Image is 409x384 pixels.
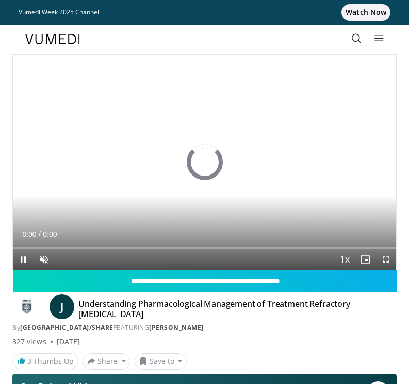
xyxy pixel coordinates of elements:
video-js: Video Player [13,55,396,270]
span: 0:00 [22,230,36,238]
a: J [50,294,74,319]
button: Unmute [34,249,54,270]
span: 3 [27,356,31,366]
span: / [39,230,41,238]
h4: Understanding Pharmacological Management of Treatment Refractory [MEDICAL_DATA] [78,299,351,319]
a: Vumedi Week 2025 ChannelWatch Now [19,4,390,21]
a: [PERSON_NAME] [149,323,204,332]
span: 0:00 [43,230,57,238]
a: 3 Thumbs Up [12,353,78,369]
button: Enable picture-in-picture mode [355,249,375,270]
img: Silver Hill Hospital/SHARE [12,299,41,315]
img: VuMedi Logo [25,34,80,44]
span: 327 views [12,337,46,347]
div: Progress Bar [13,247,396,249]
div: By FEATURING [12,323,397,333]
button: Fullscreen [375,249,396,270]
a: [GEOGRAPHIC_DATA]/SHARE [20,323,113,332]
span: Watch Now [341,4,390,21]
button: Pause [13,249,34,270]
button: Save to [135,353,187,370]
div: [DATE] [57,337,80,347]
button: Playback Rate [334,249,355,270]
button: Share [83,353,130,370]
